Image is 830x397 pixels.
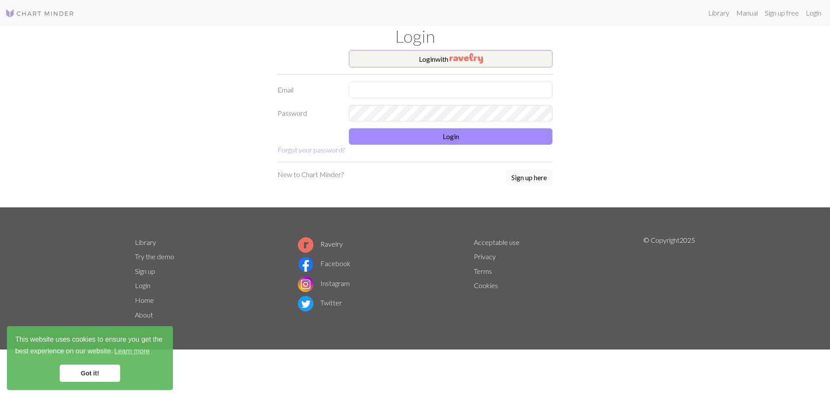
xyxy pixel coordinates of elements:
[450,53,483,64] img: Ravelry
[298,276,313,292] img: Instagram logo
[272,82,344,98] label: Email
[298,279,350,287] a: Instagram
[298,296,313,311] img: Twitter logo
[278,146,345,154] a: Forgot your password?
[135,281,150,289] a: Login
[298,257,313,272] img: Facebook logo
[130,26,700,47] h1: Login
[5,8,74,19] img: Logo
[135,296,154,304] a: Home
[349,128,552,145] button: Login
[506,169,552,187] a: Sign up here
[135,238,156,246] a: Library
[705,4,733,22] a: Library
[135,252,174,260] a: Try the demo
[15,334,165,358] span: This website uses cookies to ensure you get the best experience on our website.
[298,259,351,267] a: Facebook
[349,50,552,67] button: Loginwith
[135,311,153,319] a: About
[474,252,496,260] a: Privacy
[298,237,313,253] img: Ravelry logo
[298,299,342,307] a: Twitter
[278,169,344,180] p: New to Chart Minder?
[802,4,825,22] a: Login
[474,281,498,289] a: Cookies
[272,105,344,121] label: Password
[7,326,173,390] div: cookieconsent
[135,267,155,275] a: Sign up
[60,365,120,382] a: dismiss cookie message
[643,235,695,322] p: © Copyright 2025
[474,238,520,246] a: Acceptable use
[761,4,802,22] a: Sign up free
[733,4,761,22] a: Manual
[113,345,151,358] a: learn more about cookies
[474,267,492,275] a: Terms
[506,169,552,186] button: Sign up here
[298,240,343,248] a: Ravelry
